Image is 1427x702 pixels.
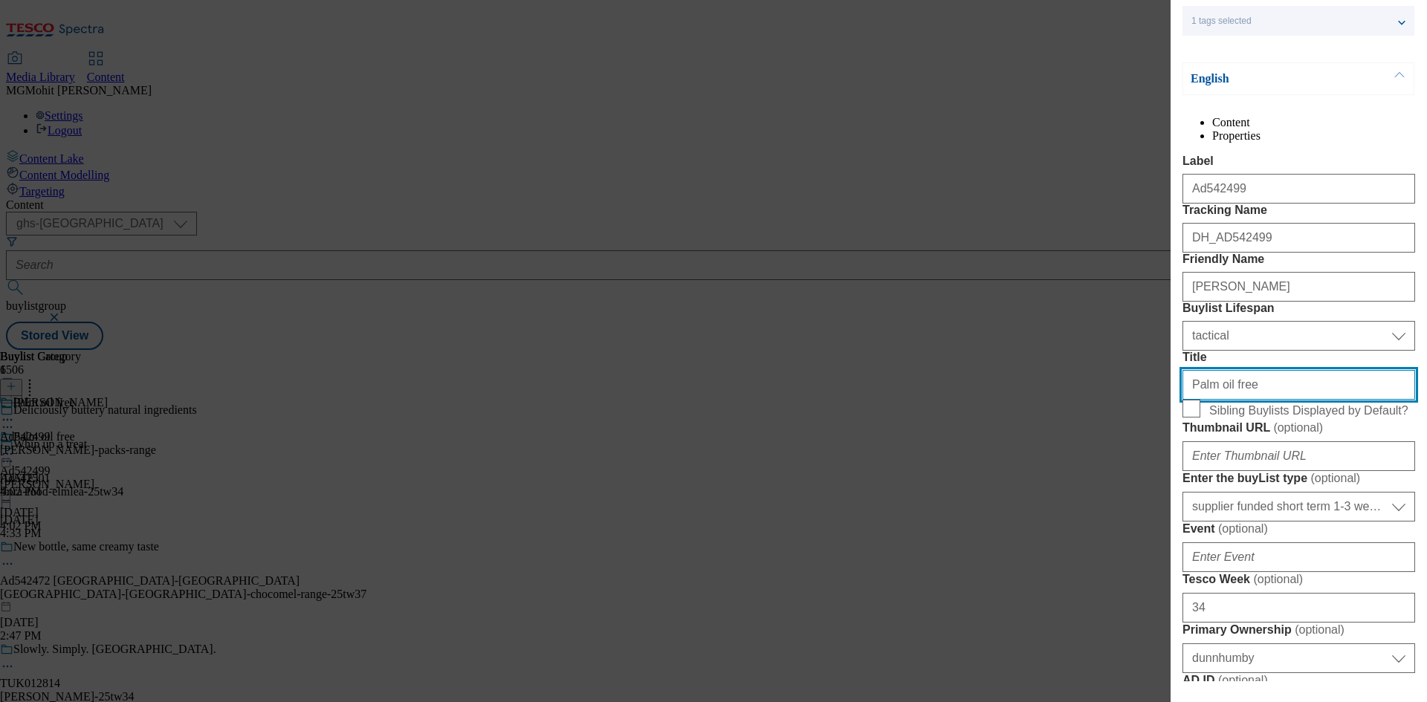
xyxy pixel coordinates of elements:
[1310,472,1360,484] span: ( optional )
[1295,623,1345,636] span: ( optional )
[1182,253,1415,266] label: Friendly Name
[1182,302,1415,315] label: Buylist Lifespan
[1212,129,1415,143] li: Properties
[1182,351,1415,364] label: Title
[1273,421,1323,434] span: ( optional )
[1182,370,1415,400] input: Enter Title
[1182,593,1415,623] input: Enter Tesco Week
[1182,673,1415,688] label: AD ID
[1191,71,1347,86] p: English
[1182,223,1415,253] input: Enter Tracking Name
[1182,272,1415,302] input: Enter Friendly Name
[1182,174,1415,204] input: Enter Label
[1182,204,1415,217] label: Tracking Name
[1218,674,1268,686] span: ( optional )
[1209,404,1408,417] span: Sibling Buylists Displayed by Default?
[1182,6,1414,36] button: 1 tags selected
[1212,116,1415,129] li: Content
[1191,16,1252,27] span: 1 tags selected
[1182,471,1415,486] label: Enter the buyList type
[1218,522,1268,535] span: ( optional )
[1182,572,1415,587] label: Tesco Week
[1182,623,1415,637] label: Primary Ownership
[1182,542,1415,572] input: Enter Event
[1253,573,1303,585] span: ( optional )
[1182,420,1415,435] label: Thumbnail URL
[1182,521,1415,536] label: Event
[1182,155,1415,168] label: Label
[1182,441,1415,471] input: Enter Thumbnail URL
